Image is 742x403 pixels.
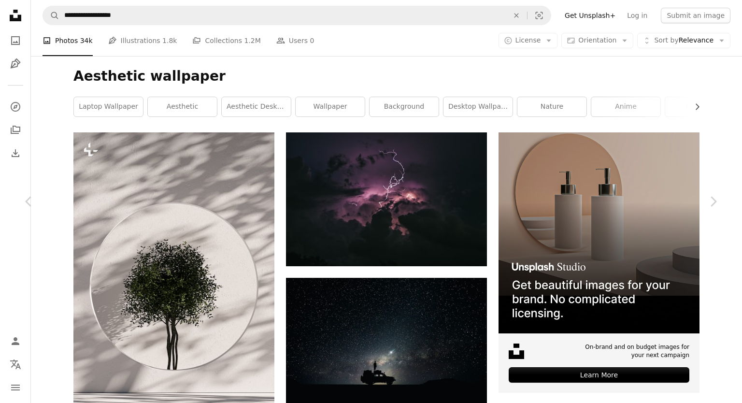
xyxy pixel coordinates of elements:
span: 0 [310,35,314,46]
a: silhouette of off-road car [286,340,487,349]
button: Menu [6,378,25,397]
button: Orientation [561,33,633,48]
a: wallpaper [296,97,365,116]
a: Next [684,155,742,248]
a: Log in [621,8,653,23]
a: On-brand and on budget images for your next campaignLearn More [499,132,699,393]
a: Collections 1.2M [192,25,260,56]
img: file-1631678316303-ed18b8b5cb9cimage [509,344,524,359]
span: License [515,36,541,44]
button: Visual search [528,6,551,25]
a: Illustrations [6,54,25,73]
button: License [499,33,558,48]
img: file-1715714113747-b8b0561c490eimage [499,132,699,333]
span: On-brand and on budget images for your next campaign [578,343,689,360]
a: a white plate with a tree inside of it [73,278,274,287]
a: Explore [6,97,25,116]
a: anime [591,97,660,116]
button: Clear [506,6,527,25]
span: Relevance [654,36,713,45]
a: aesthetic [148,97,217,116]
a: desktop wallpaper [443,97,513,116]
span: 1.8k [162,35,177,46]
span: Sort by [654,36,678,44]
span: 1.2M [244,35,260,46]
a: nature [517,97,586,116]
img: photography of lightning storm [286,132,487,266]
a: Collections [6,120,25,140]
form: Find visuals sitewide [43,6,551,25]
button: scroll list to the right [688,97,699,116]
a: background [370,97,439,116]
button: Language [6,355,25,374]
a: Photos [6,31,25,50]
a: photography of lightning storm [286,195,487,203]
h1: Aesthetic wallpaper [73,68,699,85]
a: laptop wallpaper [74,97,143,116]
button: Sort byRelevance [637,33,730,48]
a: Get Unsplash+ [559,8,621,23]
span: Orientation [578,36,616,44]
a: Illustrations 1.8k [108,25,177,56]
div: Learn More [509,367,689,383]
button: Submit an image [661,8,730,23]
a: Download History [6,144,25,163]
button: Search Unsplash [43,6,59,25]
a: Log in / Sign up [6,331,25,351]
a: aesthetic desktop wallpaper [222,97,291,116]
a: Users 0 [276,25,314,56]
a: desktop [665,97,734,116]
